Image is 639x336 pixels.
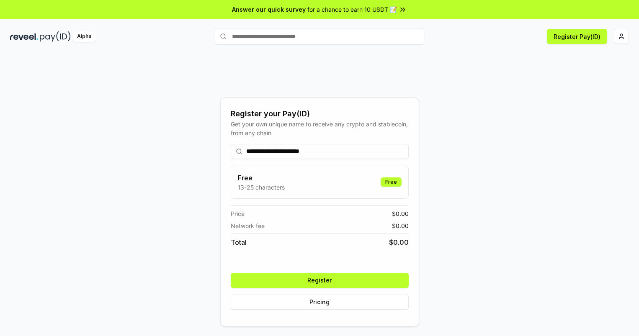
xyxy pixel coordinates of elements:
[381,177,402,187] div: Free
[392,209,409,218] span: $ 0.00
[231,273,409,288] button: Register
[231,221,265,230] span: Network fee
[307,5,397,14] span: for a chance to earn 10 USDT 📝
[72,31,96,42] div: Alpha
[10,31,38,42] img: reveel_dark
[238,173,285,183] h3: Free
[238,183,285,192] p: 13-25 characters
[231,209,245,218] span: Price
[40,31,71,42] img: pay_id
[232,5,306,14] span: Answer our quick survey
[231,237,247,247] span: Total
[392,221,409,230] span: $ 0.00
[231,120,409,137] div: Get your own unique name to receive any crypto and stablecoin, from any chain
[547,29,607,44] button: Register Pay(ID)
[389,237,409,247] span: $ 0.00
[231,108,409,120] div: Register your Pay(ID)
[231,295,409,310] button: Pricing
